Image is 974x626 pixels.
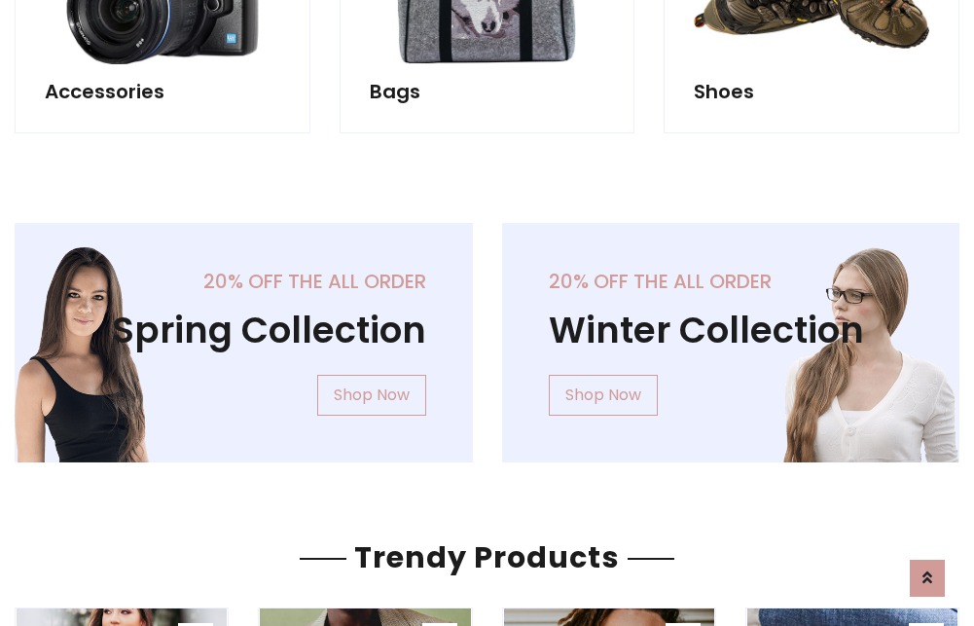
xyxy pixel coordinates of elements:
h1: Winter Collection [549,309,914,351]
h5: 20% off the all order [549,270,914,293]
h5: 20% off the all order [61,270,426,293]
span: Trendy Products [346,536,628,578]
h1: Spring Collection [61,309,426,351]
h5: Bags [370,80,605,103]
a: Shop Now [549,375,658,416]
h5: Accessories [45,80,280,103]
h5: Shoes [694,80,929,103]
a: Shop Now [317,375,426,416]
